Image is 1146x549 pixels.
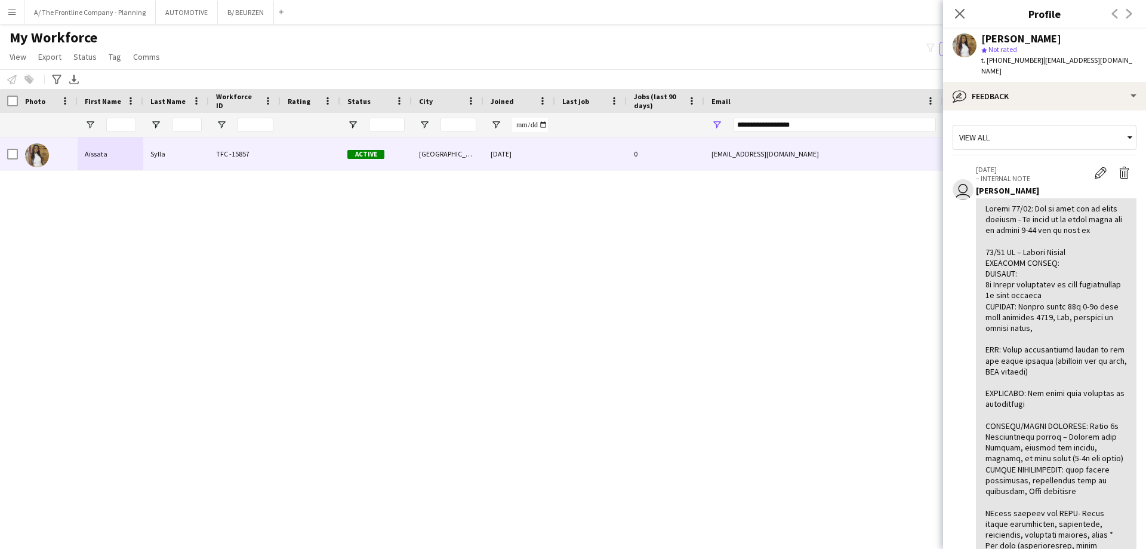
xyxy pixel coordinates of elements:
div: [DATE] [483,137,555,170]
button: Everyone5,144 [939,42,999,56]
span: View all [959,132,990,143]
span: Not rated [988,45,1017,54]
a: Status [69,49,101,65]
input: Joined Filter Input [512,118,548,132]
div: [EMAIL_ADDRESS][DOMAIN_NAME] [704,137,943,170]
div: Feedback [943,82,1146,111]
a: View [5,49,31,65]
span: Email [711,97,731,106]
span: Rating [288,97,310,106]
span: Status [347,97,371,106]
span: Comms [133,51,160,62]
div: [GEOGRAPHIC_DATA] [412,137,483,170]
input: First Name Filter Input [106,118,136,132]
button: Open Filter Menu [419,119,430,130]
input: Last Name Filter Input [172,118,202,132]
span: Tag [109,51,121,62]
span: My Workforce [10,29,97,47]
span: Export [38,51,61,62]
p: – INTERNAL NOTE [976,174,1089,183]
button: Open Filter Menu [216,119,227,130]
input: Workforce ID Filter Input [238,118,273,132]
button: B/ BEURZEN [218,1,274,24]
div: [PERSON_NAME] [981,33,1061,44]
div: TFC -15857 [209,137,281,170]
span: First Name [85,97,121,106]
button: Open Filter Menu [491,119,501,130]
a: Export [33,49,66,65]
h3: Profile [943,6,1146,22]
button: Open Filter Menu [85,119,95,130]
span: Photo [25,97,45,106]
a: Tag [104,49,126,65]
span: t. [PHONE_NUMBER] [981,56,1043,65]
input: City Filter Input [440,118,476,132]
span: City [419,97,433,106]
span: | [EMAIL_ADDRESS][DOMAIN_NAME] [981,56,1132,75]
span: Joined [491,97,514,106]
button: Open Filter Menu [347,119,358,130]
span: View [10,51,26,62]
button: A/ The Frontline Company - Planning [24,1,156,24]
span: Jobs (last 90 days) [634,92,683,110]
span: Last Name [150,97,186,106]
div: 0 [627,137,704,170]
div: [PERSON_NAME] [976,185,1136,196]
div: Sylla [143,137,209,170]
app-action-btn: Export XLSX [67,72,81,87]
img: Aïssata Sylla [25,143,49,167]
input: Email Filter Input [733,118,936,132]
div: Aïssata [78,137,143,170]
span: Status [73,51,97,62]
p: [DATE] [976,165,1089,174]
app-action-btn: Advanced filters [50,72,64,87]
button: Open Filter Menu [150,119,161,130]
button: Open Filter Menu [711,119,722,130]
span: Active [347,150,384,159]
button: AUTOMOTIVE [156,1,218,24]
a: Comms [128,49,165,65]
span: Last job [562,97,589,106]
input: Status Filter Input [369,118,405,132]
span: Workforce ID [216,92,259,110]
